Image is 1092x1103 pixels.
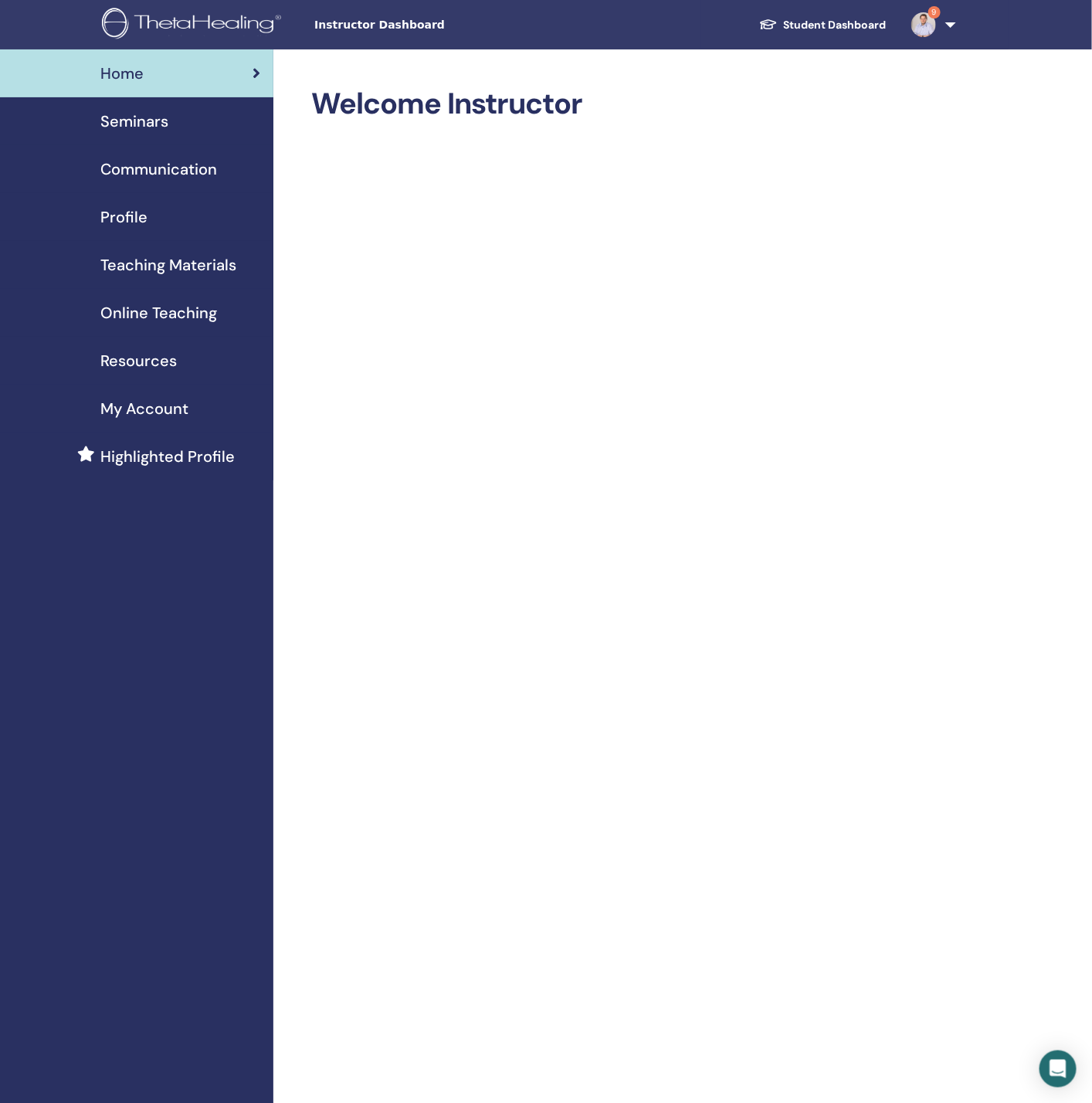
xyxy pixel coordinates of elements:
[100,205,148,229] span: Profile
[100,349,177,372] span: Resources
[100,253,236,277] span: Teaching Materials
[100,301,217,324] span: Online Teaching
[100,158,217,181] span: Communication
[100,62,144,85] span: Home
[928,6,941,19] span: 9
[100,397,188,420] span: My Account
[1039,1050,1077,1088] div: Open Intercom Messenger
[759,18,778,31] img: graduation-cap-white.svg
[747,11,899,39] a: Student Dashboard
[100,110,168,133] span: Seminars
[102,8,287,42] img: logo.png
[312,87,954,122] h2: Welcome Instructor
[314,17,546,33] span: Instructor Dashboard
[100,445,235,468] span: Highlighted Profile
[911,12,936,37] img: default.jpg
